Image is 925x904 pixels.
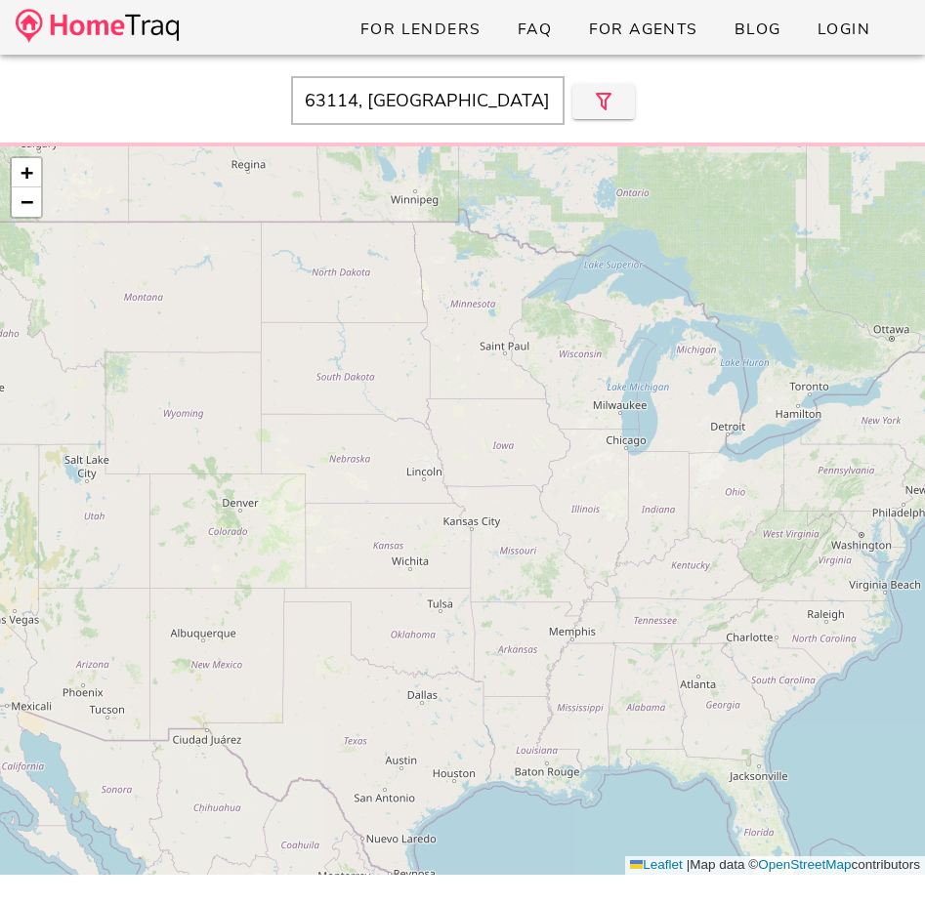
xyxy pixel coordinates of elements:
span: For Agents [587,19,697,40]
span: Login [817,19,870,40]
span: | [687,857,691,872]
a: Login [801,12,886,47]
input: Enter Your Address, Zipcode or City & State [291,76,565,125]
a: For Lenders [344,12,497,47]
img: desktop-logo.34a1112.png [16,9,179,43]
a: Zoom out [12,187,41,217]
span: For Lenders [359,19,482,40]
a: For Agents [571,12,713,47]
span: Blog [734,19,781,40]
a: FAQ [501,12,568,47]
div: Map data © contributors [625,856,925,875]
a: Blog [718,12,797,47]
a: OpenStreetMap [758,857,851,872]
a: Zoom in [12,158,41,187]
span: + [21,160,33,185]
span: − [21,189,33,214]
a: Leaflet [630,857,683,872]
span: FAQ [517,19,553,40]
